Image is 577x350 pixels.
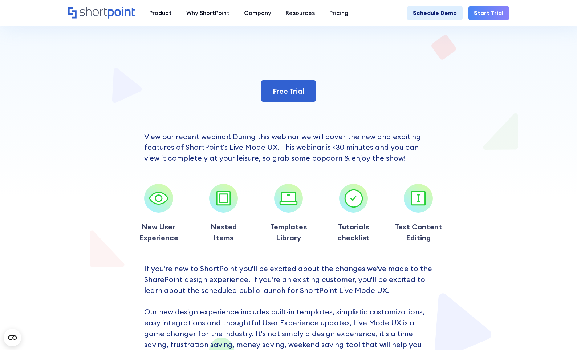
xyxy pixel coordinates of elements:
[337,221,370,243] p: Tutorials checklist
[211,221,237,243] p: Nested Items
[446,266,577,350] iframe: Chat Widget
[139,221,178,243] p: New User Experience
[322,6,355,20] a: Pricing
[407,6,463,20] a: Schedule Demo
[244,9,271,17] div: Company
[285,9,315,17] div: Resources
[329,9,348,17] div: Pricing
[179,6,237,20] a: Why ShortPoint
[395,221,442,243] p: Text Content Editing
[144,131,433,164] p: View our recent webinar! During this webinar we will cover the new and exciting features of Short...
[237,6,279,20] a: Company
[468,6,509,20] a: Start Trial
[278,6,322,20] a: Resources
[261,80,316,102] a: Free Trial
[149,9,172,17] div: Product
[4,329,21,346] button: Open CMP widget
[270,221,307,243] p: Templates Library
[142,6,179,20] a: Product
[68,7,135,20] a: Home
[186,9,229,17] div: Why ShortPoint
